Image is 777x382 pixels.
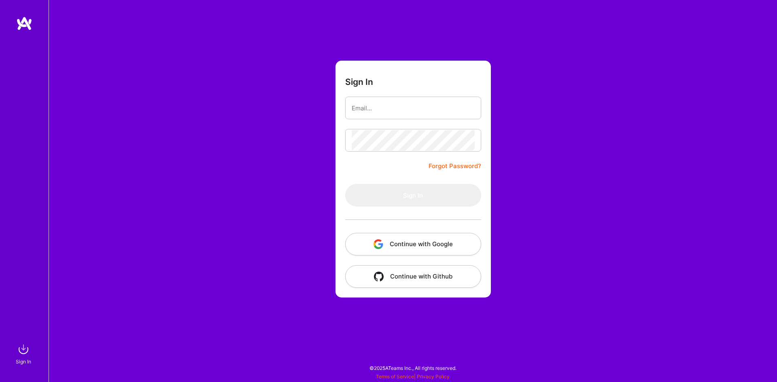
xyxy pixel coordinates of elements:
[374,272,384,281] img: icon
[429,161,481,171] a: Forgot Password?
[417,374,450,380] a: Privacy Policy
[376,374,450,380] span: |
[17,341,32,366] a: sign inSign In
[16,357,31,366] div: Sign In
[15,341,32,357] img: sign in
[49,358,777,378] div: © 2025 ATeams Inc., All rights reserved.
[345,265,481,288] button: Continue with Github
[345,233,481,255] button: Continue with Google
[345,77,373,87] h3: Sign In
[376,374,414,380] a: Terms of Service
[374,239,383,249] img: icon
[16,16,32,31] img: logo
[345,184,481,207] button: Sign In
[352,98,475,118] input: Email...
